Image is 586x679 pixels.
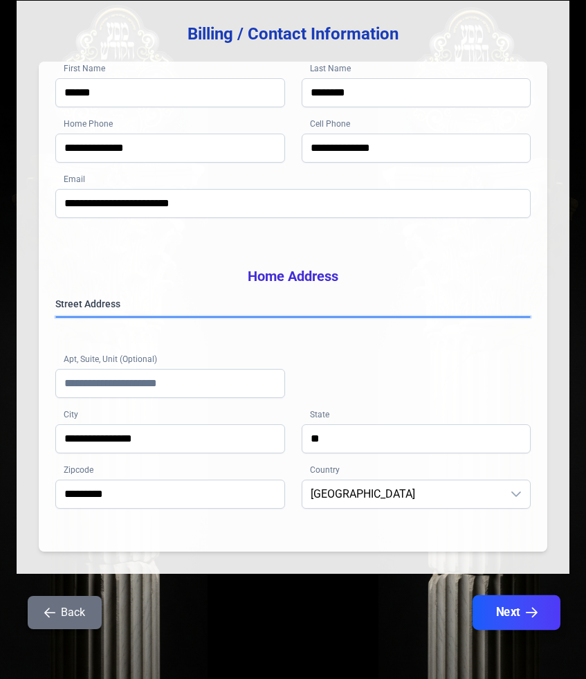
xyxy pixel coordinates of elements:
button: Next [473,595,560,630]
h3: Billing / Contact Information [39,23,547,45]
button: Back [28,596,102,629]
span: United States [302,480,503,508]
h3: Home Address [55,266,531,286]
div: dropdown trigger [502,480,530,508]
label: Street Address [55,297,531,311]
